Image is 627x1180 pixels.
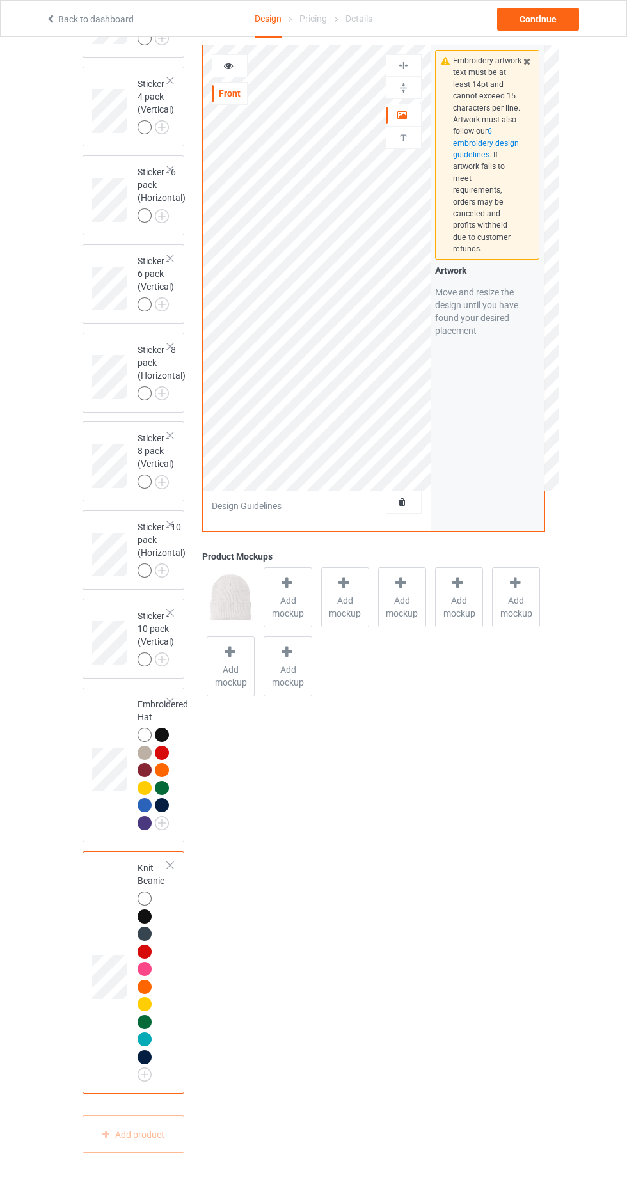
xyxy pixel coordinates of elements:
[378,567,426,627] div: Add mockup
[453,127,519,159] span: 6 embroidery design guidelines
[212,500,282,512] div: Design Guidelines
[397,82,409,94] img: svg%3E%0A
[435,567,483,627] div: Add mockup
[435,286,540,337] div: Move and resize the design until you have found your desired placement
[322,594,369,620] span: Add mockup
[435,264,540,277] div: Artwork
[138,255,174,311] div: Sticker - 6 pack (Vertical)
[138,432,174,488] div: Sticker - 8 pack (Vertical)
[264,636,312,696] div: Add mockup
[155,297,169,311] img: svg+xml;base64,PD94bWwgdmVyc2lvbj0iMS4wIiBlbmNvZGluZz0iVVRGLTgiPz4KPHN2ZyB3aWR0aD0iMjJweCIgaGVpZ2...
[138,343,186,400] div: Sticker - 8 pack (Horizontal)
[83,599,185,679] div: Sticker - 10 pack (Vertical)
[207,663,254,689] span: Add mockup
[83,155,185,235] div: Sticker - 6 pack (Horizontal)
[207,636,255,696] div: Add mockup
[264,567,312,627] div: Add mockup
[264,594,311,620] span: Add mockup
[138,521,186,577] div: Sticker - 10 pack (Horizontal)
[155,563,169,578] img: svg+xml;base64,PD94bWwgdmVyc2lvbj0iMS4wIiBlbmNvZGluZz0iVVRGLTgiPz4KPHN2ZyB3aWR0aD0iMjJweCIgaGVpZ2...
[45,14,134,24] a: Back to dashboard
[255,1,282,38] div: Design
[138,861,168,1077] div: Knit Beanie
[83,510,185,590] div: Sticker - 10 pack (Horizontal)
[83,244,185,324] div: Sticker - 6 pack (Vertical)
[264,663,311,689] span: Add mockup
[83,688,185,842] div: Embroidered Hat
[155,31,169,45] img: svg+xml;base64,PD94bWwgdmVyc2lvbj0iMS4wIiBlbmNvZGluZz0iVVRGLTgiPz4KPHN2ZyB3aWR0aD0iMjJweCIgaGVpZ2...
[207,567,255,627] img: regular.jpg
[492,567,540,627] div: Add mockup
[493,594,539,620] span: Add mockup
[202,550,544,563] div: Product Mockups
[155,816,169,830] img: svg+xml;base64,PD94bWwgdmVyc2lvbj0iMS4wIiBlbmNvZGluZz0iVVRGLTgiPz4KPHN2ZyB3aWR0aD0iMjJweCIgaGVpZ2...
[138,166,186,222] div: Sticker - 6 pack (Horizontal)
[397,59,409,72] img: svg%3E%0A
[83,421,185,501] div: Sticker - 8 pack (Vertical)
[155,209,169,223] img: svg+xml;base64,PD94bWwgdmVyc2lvbj0iMS4wIiBlbmNvZGluZz0iVVRGLTgiPz4KPHN2ZyB3aWR0aD0iMjJweCIgaGVpZ2...
[321,567,369,627] div: Add mockup
[397,132,409,144] img: svg%3E%0A
[83,851,185,1094] div: Knit Beanie
[155,386,169,400] img: svg+xml;base64,PD94bWwgdmVyc2lvbj0iMS4wIiBlbmNvZGluZz0iVVRGLTgiPz4KPHN2ZyB3aWR0aD0iMjJweCIgaGVpZ2...
[138,610,174,666] div: Sticker - 10 pack (Vertical)
[436,594,482,620] span: Add mockup
[83,333,185,413] div: Sticker - 8 pack (Horizontal)
[379,594,425,620] span: Add mockup
[138,77,174,134] div: Sticker - 4 pack (Vertical)
[138,698,188,829] div: Embroidered Hat
[212,87,247,100] div: Front
[83,67,185,146] div: Sticker - 4 pack (Vertical)
[453,55,522,255] div: Embroidery artwork text must be at least 14pt and cannot exceed 15 characters per line. Artwork m...
[138,1067,152,1082] img: svg+xml;base64,PD94bWwgdmVyc2lvbj0iMS4wIiBlbmNvZGluZz0iVVRGLTgiPz4KPHN2ZyB3aWR0aD0iMjJweCIgaGVpZ2...
[299,1,327,36] div: Pricing
[497,8,579,31] div: Continue
[155,475,169,489] img: svg+xml;base64,PD94bWwgdmVyc2lvbj0iMS4wIiBlbmNvZGluZz0iVVRGLTgiPz4KPHN2ZyB3aWR0aD0iMjJweCIgaGVpZ2...
[345,1,372,36] div: Details
[155,652,169,666] img: svg+xml;base64,PD94bWwgdmVyc2lvbj0iMS4wIiBlbmNvZGluZz0iVVRGLTgiPz4KPHN2ZyB3aWR0aD0iMjJweCIgaGVpZ2...
[155,120,169,134] img: svg+xml;base64,PD94bWwgdmVyc2lvbj0iMS4wIiBlbmNvZGluZz0iVVRGLTgiPz4KPHN2ZyB3aWR0aD0iMjJweCIgaGVpZ2...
